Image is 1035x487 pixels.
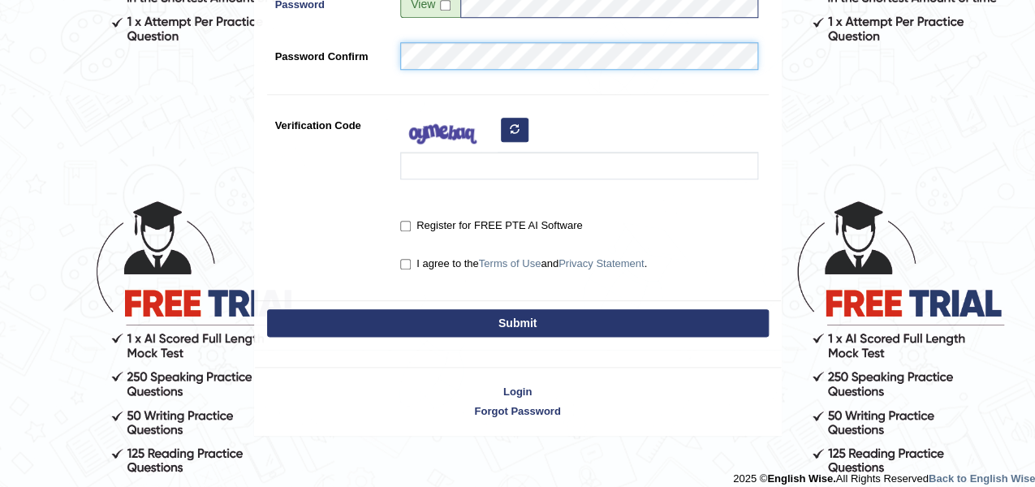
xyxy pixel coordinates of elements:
label: Register for FREE PTE AI Software [400,218,582,234]
button: Submit [267,309,769,337]
label: I agree to the and . [400,256,647,272]
label: Verification Code [267,111,393,133]
input: I agree to theTerms of UseandPrivacy Statement. [400,259,411,269]
a: Login [255,384,781,399]
a: Back to English Wise [929,472,1035,485]
label: Password Confirm [267,42,393,64]
a: Privacy Statement [558,257,645,269]
a: Forgot Password [255,403,781,419]
input: Register for FREE PTE AI Software [400,221,411,231]
div: 2025 © All Rights Reserved [733,463,1035,486]
a: Terms of Use [479,257,541,269]
strong: English Wise. [767,472,835,485]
